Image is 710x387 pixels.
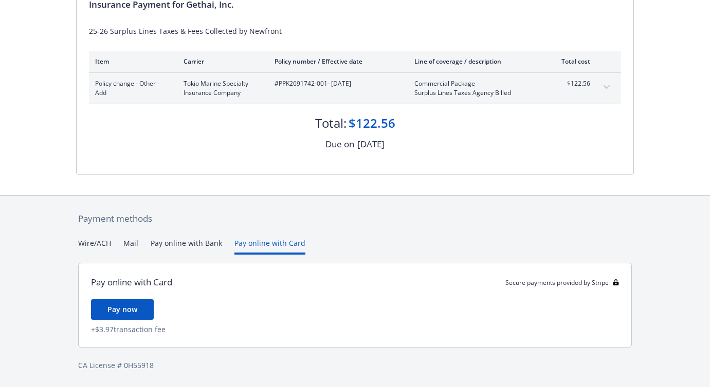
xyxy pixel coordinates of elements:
div: + $3.97 transaction fee [91,324,619,335]
div: Policy change - Other - AddTokio Marine Specialty Insurance Company#PPK2691742-001- [DATE]Commerc... [89,73,621,104]
button: Pay now [91,299,154,320]
span: Policy change - Other - Add [95,79,167,98]
div: Total cost [552,57,590,66]
div: CA License # 0H55918 [78,360,632,371]
button: Mail [123,238,138,255]
div: 25-26 Surplus Lines Taxes & Fees Collected by Newfront [89,26,621,36]
div: Total: [315,114,347,132]
div: Policy number / Effective date [275,57,398,66]
div: $122.56 [349,114,395,132]
div: Pay online with Card [91,276,172,289]
div: Line of coverage / description [414,57,535,66]
div: Due on [325,138,354,151]
span: Tokio Marine Specialty Insurance Company [184,79,258,98]
button: Wire/ACH [78,238,111,255]
span: #PPK2691742-001 - [DATE] [275,79,398,88]
span: Surplus Lines Taxes Agency Billed [414,88,535,98]
div: Carrier [184,57,258,66]
span: $122.56 [552,79,590,88]
button: Pay online with Card [234,238,305,255]
div: [DATE] [357,138,385,151]
span: Commercial Package [414,79,535,88]
div: Item [95,57,167,66]
div: Secure payments provided by Stripe [505,278,619,287]
span: Commercial PackageSurplus Lines Taxes Agency Billed [414,79,535,98]
button: expand content [598,79,615,95]
div: Payment methods [78,212,632,225]
span: Pay now [107,304,137,314]
button: Pay online with Bank [151,238,222,255]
